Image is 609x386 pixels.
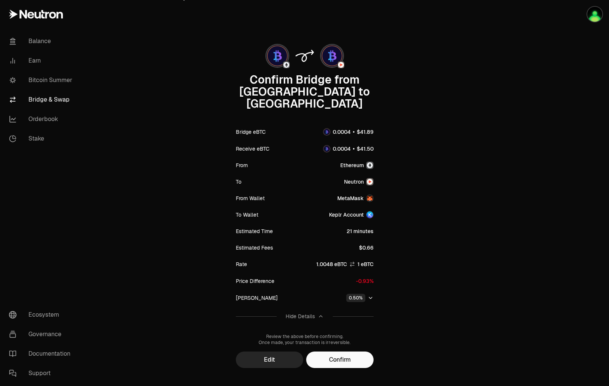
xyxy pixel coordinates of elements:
[3,70,81,90] a: Bitcoin Summer
[338,62,344,68] img: Neutron Logo
[3,325,81,344] a: Governance
[3,31,81,51] a: Balance
[340,162,364,169] span: Ethereum
[366,195,373,202] img: Account Image
[3,109,81,129] a: Orderbook
[3,305,81,325] a: Ecosystem
[366,211,373,218] img: Account Image
[236,162,248,169] div: From
[236,194,265,202] div: From Wallet
[367,179,373,185] img: Neutron Logo
[3,129,81,148] a: Stake
[236,244,273,251] div: Estimated Fees
[267,45,288,67] img: eBTC Logo
[316,260,347,268] span: 1.0048 eBTC
[329,211,374,218] button: Keplr AccountAccount Image
[367,162,373,168] img: Ethereum Logo
[3,364,81,383] a: Support
[359,244,374,251] div: $0.66
[236,211,258,218] div: To Wallet
[283,62,289,68] img: Ethereum Logo
[321,45,343,67] img: eBTC Logo
[236,334,374,346] div: Review the above before confirming. Once made, your transaction is irreversible.
[3,90,81,109] a: Bridge & Swap
[286,313,315,320] div: Hide Details
[346,294,374,302] button: 0.50%
[236,178,241,186] div: To
[337,194,374,202] button: MetaMaskAccount Image
[337,194,364,202] div: MetaMask
[236,260,247,268] div: Rate
[347,227,374,235] div: 21 minutes
[236,128,266,136] div: Bridge eBTC
[236,352,303,368] button: Edit
[236,145,270,153] div: Receive eBTC
[3,51,81,70] a: Earn
[236,277,274,285] div: Price Difference
[357,260,374,268] span: 1 eBTC
[236,307,374,326] button: Hide Details
[236,294,278,302] div: [PERSON_NAME]
[346,294,365,302] div: 0.50%
[306,352,374,368] button: Confirm
[587,7,602,22] img: Keplr Account
[344,178,364,186] span: Neutron
[236,74,374,110] div: Confirm Bridge from [GEOGRAPHIC_DATA] to [GEOGRAPHIC_DATA]
[323,129,330,135] img: eBTC Logo
[329,211,364,218] div: Keplr Account
[3,344,81,364] a: Documentation
[236,227,273,235] div: Estimated Time
[323,145,330,152] img: eBTC Logo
